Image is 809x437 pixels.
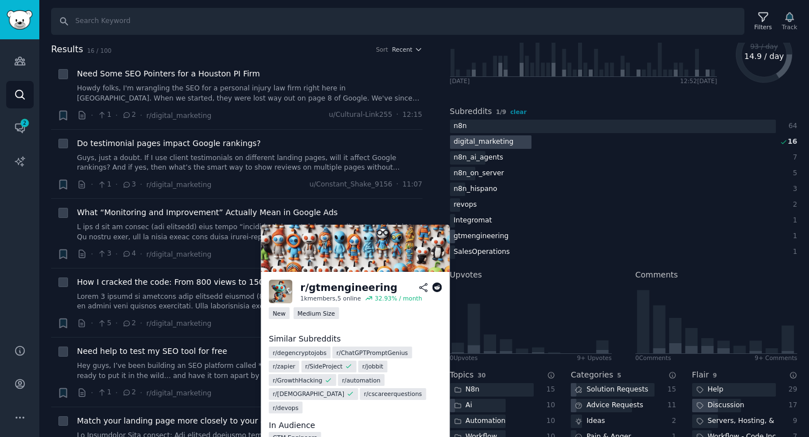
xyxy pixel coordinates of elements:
[450,151,507,165] div: n8n_ai_agents
[91,387,93,399] span: ·
[450,383,484,397] div: N8n
[376,45,388,53] div: Sort
[392,45,422,53] button: Recent
[269,333,442,345] dt: Similar Subreddits
[273,404,299,412] span: r/ devops
[146,112,211,120] span: r/digital_marketing
[310,180,393,190] span: u/Constant_Shake_9156
[396,110,398,120] span: ·
[97,110,111,120] span: 1
[450,77,470,85] div: [DATE]
[788,231,798,242] div: 1
[450,269,482,281] h2: Upvotes
[571,369,613,381] h2: Categories
[115,248,117,260] span: ·
[713,372,717,379] span: 9
[51,43,83,57] span: Results
[450,399,476,413] div: Ai
[77,276,330,288] a: How I cracked the code: From 800 views to 150k+ on my videos
[755,23,772,31] div: Filters
[77,345,227,357] a: Need help to test my SEO tool for free
[261,225,450,272] img: gtmengineering
[788,137,798,147] div: 16
[375,294,422,302] div: 32.93 % / month
[115,387,117,399] span: ·
[51,8,744,35] input: Search Keyword
[269,420,442,431] dt: In Audience
[301,281,398,295] div: r/ gtmengineering
[478,372,486,379] span: 30
[273,376,322,384] span: r/ GrowthHacking
[496,108,506,115] span: 1 / 9
[788,400,798,411] div: 17
[788,385,798,395] div: 29
[364,390,422,398] span: r/ cscareerquestions
[122,110,136,120] span: 2
[788,169,798,179] div: 5
[450,183,502,197] div: n8n_hispano
[571,415,609,429] div: Ideas
[450,135,518,149] div: digital_marketing
[305,362,343,370] span: r/ SideProject
[450,120,471,134] div: n8n
[571,399,647,413] div: Advice Requests
[577,354,612,362] div: 9+ Upvotes
[402,110,422,120] span: 12:15
[91,110,93,121] span: ·
[77,361,422,381] a: Hey guys, I’ve been building an SEO platform called **Woop**, and it’s finally at a stage where I...
[788,184,798,194] div: 3
[87,47,112,54] span: 16 / 100
[546,416,556,426] div: 10
[140,110,142,121] span: ·
[301,294,361,302] div: 1k members, 5 online
[744,52,784,61] text: 14.9 / day
[788,416,798,426] div: 9
[666,400,676,411] div: 11
[392,45,412,53] span: Recent
[450,198,481,212] div: revops
[77,207,338,219] a: What “Monitoring and Improvement” Actually Mean in Google Ads
[680,77,717,85] div: 12:52 [DATE]
[450,415,510,429] div: Automation
[20,119,30,127] span: 2
[97,180,111,190] span: 1
[97,388,111,398] span: 1
[273,349,327,357] span: r/ degencryptojobs
[77,68,260,80] a: Need Some SEO Pointers for a Houston PI Firm
[337,349,408,357] span: r/ ChatGPTPromptGenius
[77,138,261,149] a: Do testimonial pages impact Google rankings?
[140,387,142,399] span: ·
[362,362,384,370] span: r/ jobbit
[666,385,676,395] div: 15
[402,180,422,190] span: 11:07
[450,230,513,244] div: gtmengineering
[546,400,556,411] div: 10
[91,248,93,260] span: ·
[115,110,117,121] span: ·
[146,251,211,258] span: r/digital_marketing
[269,307,290,319] div: New
[692,383,728,397] div: Help
[97,318,111,329] span: 5
[140,179,142,190] span: ·
[273,390,344,398] span: r/ [DEMOGRAPHIC_DATA]
[115,179,117,190] span: ·
[122,249,136,259] span: 4
[692,399,748,413] div: Discussion
[140,317,142,329] span: ·
[329,110,392,120] span: u/Cultural-Link255
[571,383,652,397] div: Solution Requests
[293,307,339,319] div: Medium Size
[635,269,678,281] h2: Comments
[7,10,33,30] img: GummySearch logo
[450,369,474,381] h2: Topics
[77,415,372,427] a: Match your landing page more closely to your ads to get more conversions
[450,245,514,260] div: SalesOperations
[269,280,293,303] img: gtmengineering
[617,372,621,379] span: 5
[788,216,798,226] div: 1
